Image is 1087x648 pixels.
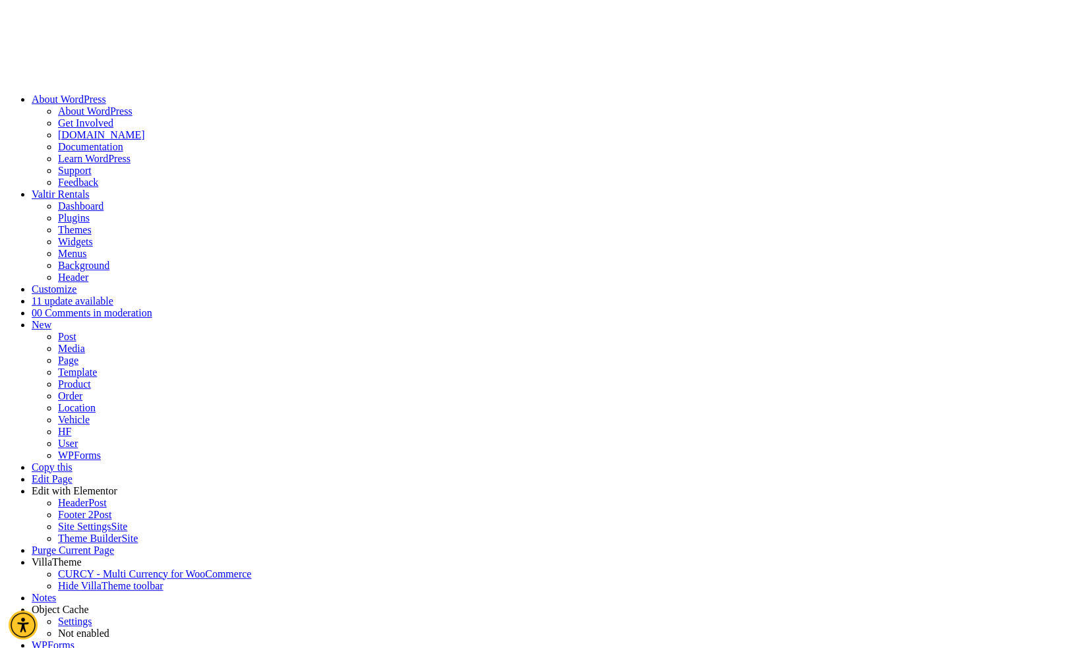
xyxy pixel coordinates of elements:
[37,307,152,318] span: 0 Comments in moderation
[32,545,114,556] a: Purge Current Page
[32,200,1082,224] ul: Valtir Rentals
[32,295,36,307] span: 1
[58,355,78,366] a: Page
[58,450,101,461] a: WPForms
[58,153,131,164] a: Learn WordPress
[58,533,121,544] span: Theme Builder
[58,402,96,413] a: Location
[32,473,73,485] a: Edit Page
[58,248,87,259] a: Menus
[5,71,160,82] span: Average time is 8 copies per second.
[58,426,71,437] a: HF
[58,628,1082,639] div: Status: Not enabled
[58,141,123,152] a: Documentation
[32,319,51,330] span: New
[58,367,97,378] a: Template
[58,414,90,425] a: Vehicle
[5,7,1082,26] h1: Please wait, copying in progress...
[58,497,88,508] span: Header
[32,189,90,200] a: Valtir Rentals
[32,592,56,603] a: Notes
[58,509,111,520] a: Footer 2Post
[58,260,109,271] a: Background
[58,177,98,188] a: Feedback
[58,497,107,508] a: HeaderPost
[58,568,251,579] a: CURCY - Multi Currency for WooCommerce
[58,521,127,532] a: Site SettingsSite
[32,129,1082,189] ul: About WordPress
[32,556,1082,568] div: VillaTheme
[32,224,1082,283] ul: Valtir Rentals
[58,390,82,401] a: Order
[32,283,76,295] a: Customize
[58,224,92,235] a: Themes
[32,604,1082,616] div: Object Cache
[58,272,88,283] a: Header
[58,200,103,212] a: Dashboard
[36,295,113,307] span: 1 update available
[58,117,113,129] a: Get Involved
[58,236,93,247] a: Widgets
[32,307,37,318] span: 0
[58,616,92,627] a: Settings
[32,105,1082,129] ul: About WordPress
[58,105,132,117] a: About WordPress
[5,37,1082,61] p: If you’re making a lot of copies it can take a while (up to 5 minutes if you’re on a slow server).
[58,331,76,342] a: Post
[32,94,106,105] span: About WordPress
[58,212,90,223] a: Plugins
[58,165,92,176] a: Support
[32,461,73,473] a: Copy this
[32,485,117,496] span: Edit with Elementor
[32,331,1082,461] ul: New
[58,580,163,591] span: Hide VillaTheme toolbar
[58,378,91,390] a: Product
[94,509,112,520] span: Post
[121,533,138,544] span: Site
[88,497,107,508] span: Post
[58,438,78,449] a: User
[58,343,85,354] a: Media
[9,610,38,639] div: Accessibility Menu
[111,521,127,532] span: Site
[58,521,111,532] span: Site Settings
[58,129,145,140] a: [DOMAIN_NAME]
[58,533,138,544] a: Theme BuilderSite
[58,509,94,520] span: Footer 2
